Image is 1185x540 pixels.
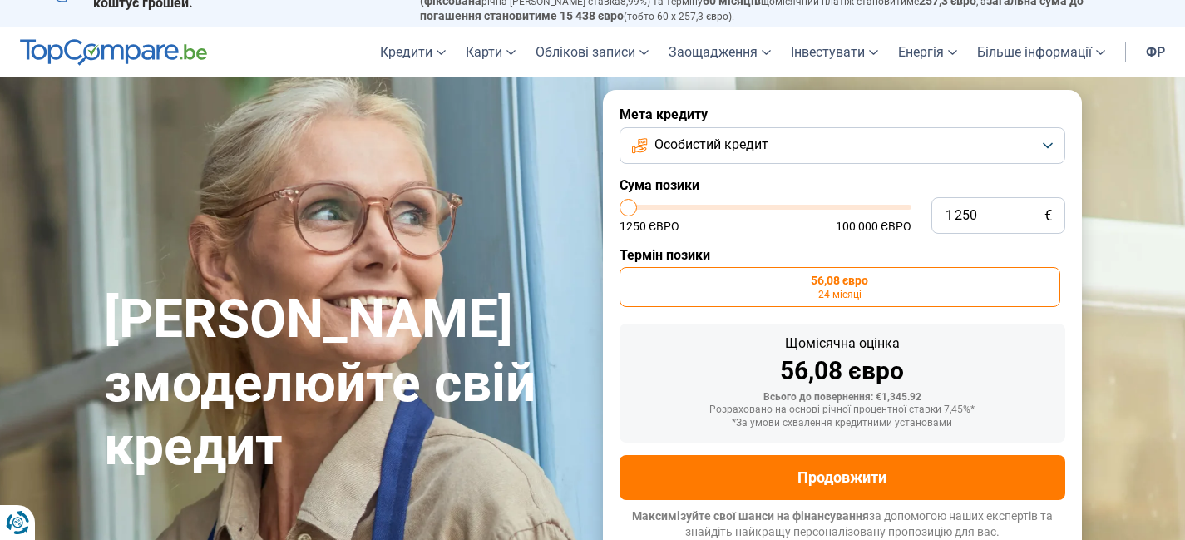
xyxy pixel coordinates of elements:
a: Заощадження [659,27,781,77]
font: Всього до повернення: €1,345.92 [763,391,921,403]
font: *За умови схвалення кредитними установами [732,417,952,429]
a: Облікові записи [526,27,659,77]
font: 100 000 євро [836,220,911,233]
font: [PERSON_NAME] змоделюйте свій кредит [104,288,536,478]
button: Особистий кредит [620,127,1065,164]
font: Розраховано на основі річної процентної ставки 7,45%* [709,404,975,415]
font: Продовжити [797,468,886,486]
font: Більше інформації [977,44,1092,60]
button: Продовжити [620,455,1065,500]
a: Більше інформації [967,27,1115,77]
font: Особистий кредит [654,136,768,152]
font: Облікові записи [536,44,635,60]
font: Карти [466,44,502,60]
a: Енергія [888,27,967,77]
font: € [1044,207,1052,224]
a: Карти [456,27,526,77]
a: Інвестувати [781,27,888,77]
a: фр [1136,27,1175,77]
font: 56,08 євро [811,274,868,287]
font: Мета кредиту [620,107,708,122]
font: Сума позики [620,177,699,193]
font: Термін позики [620,247,710,263]
font: Щомісячна оцінка [785,335,900,351]
font: (тобто 60 x 257,3 євро). [624,11,734,22]
a: Кредити [370,27,456,77]
font: 1250 євро [620,220,679,233]
font: Максимізуйте свої шанси на фінансування [632,509,869,523]
font: фр [1146,44,1165,60]
font: за допомогою наших експертів та знайдіть найкращу персоналізовану пропозицію для вас. [685,509,1053,539]
img: Порівняння [20,39,207,66]
font: Енергія [898,44,944,60]
font: 56,08 євро [780,356,904,385]
font: Кредити [380,44,432,60]
font: Заощадження [669,44,758,60]
font: 24 місяці [818,289,862,300]
font: Інвестувати [791,44,865,60]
